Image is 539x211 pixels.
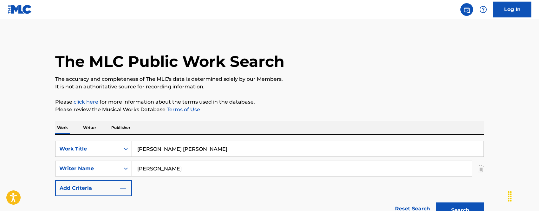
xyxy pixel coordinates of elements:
p: Please review the Musical Works Database [55,106,484,113]
img: search [463,6,471,13]
p: Please for more information about the terms used in the database. [55,98,484,106]
p: It is not an authoritative source for recording information. [55,83,484,91]
a: Public Search [460,3,473,16]
p: The accuracy and completeness of The MLC's data is determined solely by our Members. [55,75,484,83]
div: Help [477,3,490,16]
a: Log In [493,2,531,17]
div: Widget de chat [507,181,539,211]
img: Delete Criterion [477,161,484,176]
a: Terms of Use [166,106,200,112]
iframe: Chat Widget [507,181,539,211]
div: Work Title [59,145,116,153]
img: help [479,6,487,13]
p: Work [55,121,70,134]
a: click here [74,99,98,105]
p: Writer [81,121,98,134]
div: Arrastrar [505,187,515,206]
p: Publisher [109,121,132,134]
div: Writer Name [59,165,116,172]
h1: The MLC Public Work Search [55,52,284,71]
img: MLC Logo [8,5,32,14]
img: 9d2ae6d4665cec9f34b9.svg [119,184,127,192]
button: Add Criteria [55,180,132,196]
